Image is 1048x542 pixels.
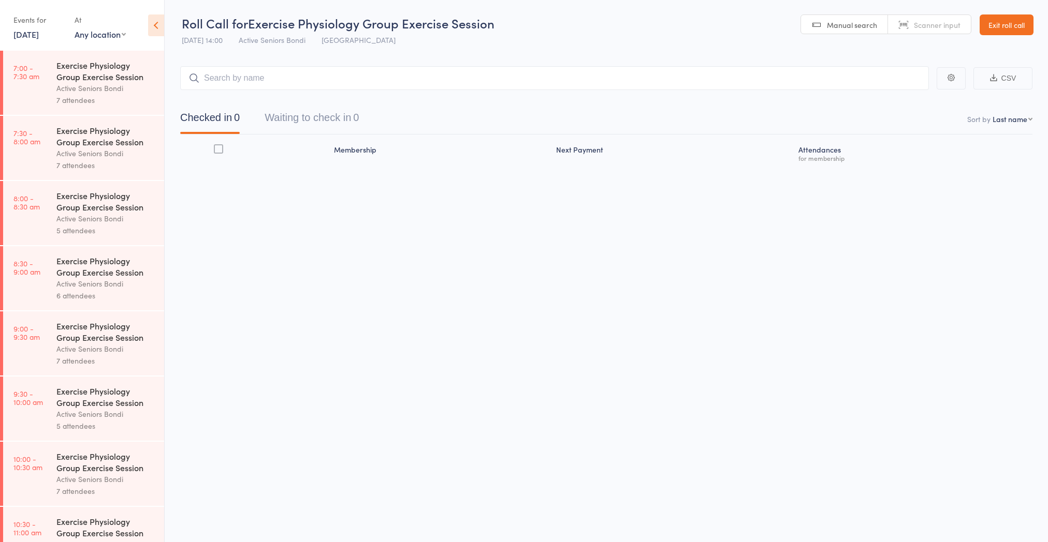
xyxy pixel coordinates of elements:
time: 8:30 - 9:00 am [13,259,40,276]
input: Search by name [180,66,929,90]
div: Active Seniors Bondi [56,213,155,224]
span: Active Seniors Bondi [239,35,305,45]
div: Next Payment [552,139,794,167]
div: Last name [993,114,1027,124]
span: Manual search [827,20,877,30]
div: Exercise Physiology Group Exercise Session [56,125,155,147]
a: [DATE] [13,28,39,40]
div: Active Seniors Bondi [56,82,155,94]
div: Exercise Physiology Group Exercise Session [56,516,155,538]
div: 5 attendees [56,224,155,236]
div: Any location [75,28,126,40]
button: Waiting to check in0 [265,107,359,134]
time: 8:00 - 8:30 am [13,194,40,210]
div: Exercise Physiology Group Exercise Session [56,320,155,343]
div: Exercise Physiology Group Exercise Session [56,450,155,473]
button: CSV [973,67,1032,89]
div: Active Seniors Bondi [56,147,155,159]
time: 10:00 - 10:30 am [13,455,42,471]
a: 8:30 -9:00 amExercise Physiology Group Exercise SessionActive Seniors Bondi6 attendees [3,246,164,310]
a: 10:00 -10:30 amExercise Physiology Group Exercise SessionActive Seniors Bondi7 attendees [3,442,164,506]
div: Membership [330,139,552,167]
time: 7:00 - 7:30 am [13,64,39,80]
a: Exit roll call [980,14,1034,35]
div: 7 attendees [56,94,155,106]
div: Active Seniors Bondi [56,278,155,290]
div: 7 attendees [56,355,155,367]
div: At [75,11,126,28]
div: Active Seniors Bondi [56,343,155,355]
a: 9:30 -10:00 amExercise Physiology Group Exercise SessionActive Seniors Bondi5 attendees [3,377,164,441]
span: [DATE] 14:00 [182,35,223,45]
div: 7 attendees [56,159,155,171]
div: Exercise Physiology Group Exercise Session [56,59,155,82]
a: 8:00 -8:30 amExercise Physiology Group Exercise SessionActive Seniors Bondi5 attendees [3,181,164,245]
span: Exercise Physiology Group Exercise Session [248,14,494,32]
time: 7:30 - 8:00 am [13,129,40,145]
a: 7:00 -7:30 amExercise Physiology Group Exercise SessionActive Seniors Bondi7 attendees [3,51,164,115]
div: Exercise Physiology Group Exercise Session [56,385,155,408]
div: Active Seniors Bondi [56,408,155,420]
a: 7:30 -8:00 amExercise Physiology Group Exercise SessionActive Seniors Bondi7 attendees [3,116,164,180]
time: 9:00 - 9:30 am [13,324,40,341]
time: 9:30 - 10:00 am [13,389,43,406]
div: 0 [353,112,359,123]
div: Atten­dances [794,139,1032,167]
div: Exercise Physiology Group Exercise Session [56,255,155,278]
span: Scanner input [914,20,960,30]
button: Checked in0 [180,107,240,134]
div: Events for [13,11,64,28]
a: 9:00 -9:30 amExercise Physiology Group Exercise SessionActive Seniors Bondi7 attendees [3,311,164,375]
label: Sort by [967,114,991,124]
span: [GEOGRAPHIC_DATA] [322,35,396,45]
div: Exercise Physiology Group Exercise Session [56,190,155,213]
div: 0 [234,112,240,123]
div: 6 attendees [56,290,155,302]
div: Active Seniors Bondi [56,473,155,485]
div: 5 attendees [56,420,155,432]
div: for membership [798,155,1028,161]
span: Roll Call for [182,14,248,32]
div: 7 attendees [56,485,155,497]
time: 10:30 - 11:00 am [13,520,41,536]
